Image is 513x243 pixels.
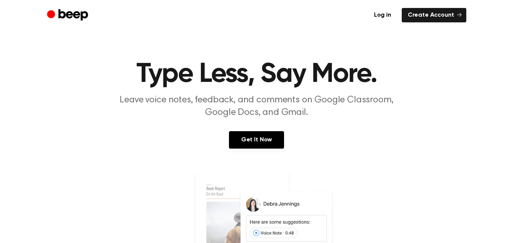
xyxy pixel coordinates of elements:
[111,94,403,119] p: Leave voice notes, feedback, and comments on Google Classroom, Google Docs, and Gmail.
[368,8,397,22] a: Log in
[47,8,90,23] a: Beep
[62,61,451,88] h1: Type Less, Say More.
[229,131,284,149] a: Get It Now
[402,8,466,22] a: Create Account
